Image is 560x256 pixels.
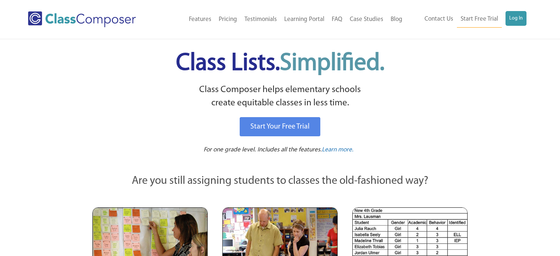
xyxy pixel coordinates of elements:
a: Pricing [215,11,241,28]
p: Are you still assigning students to classes the old-fashioned way? [92,173,468,189]
span: Start Your Free Trial [250,123,310,130]
a: Log In [506,11,526,26]
a: Start Your Free Trial [240,117,320,136]
a: FAQ [328,11,346,28]
a: Blog [387,11,406,28]
a: Start Free Trial [457,11,502,28]
a: Features [185,11,215,28]
span: Class Lists. [176,52,384,76]
span: Learn more. [322,147,353,153]
a: Learn more. [322,145,353,155]
span: For one grade level. Includes all the features. [204,147,322,153]
a: Learning Portal [281,11,328,28]
p: Class Composer helps elementary schools create equitable classes in less time. [91,83,469,110]
a: Testimonials [241,11,281,28]
span: Simplified. [280,52,384,76]
a: Case Studies [346,11,387,28]
nav: Header Menu [406,11,526,28]
nav: Header Menu [159,11,406,28]
img: Class Composer [28,11,136,27]
a: Contact Us [421,11,457,27]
